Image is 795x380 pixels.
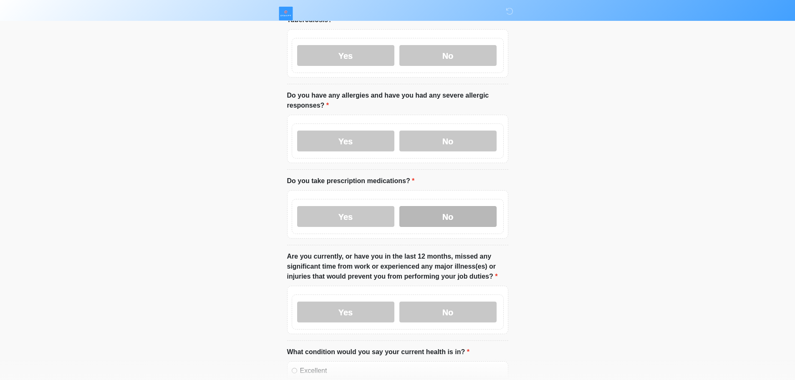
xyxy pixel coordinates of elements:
label: Yes [297,45,394,66]
img: ESHYFT Logo [279,6,293,20]
label: What condition would you say your current health is in? [287,347,469,357]
label: No [399,45,497,66]
label: No [399,302,497,322]
label: Are you currently, or have you in the last 12 months, missed any significant time from work or ex... [287,252,508,282]
label: Do you have any allergies and have you had any severe allergic responses? [287,91,508,111]
label: No [399,131,497,151]
label: Yes [297,131,394,151]
input: Excellent [292,368,297,373]
label: Do you take prescription medications? [287,176,415,186]
label: Yes [297,206,394,227]
label: Yes [297,302,394,322]
label: No [399,206,497,227]
label: Excellent [300,366,504,376]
